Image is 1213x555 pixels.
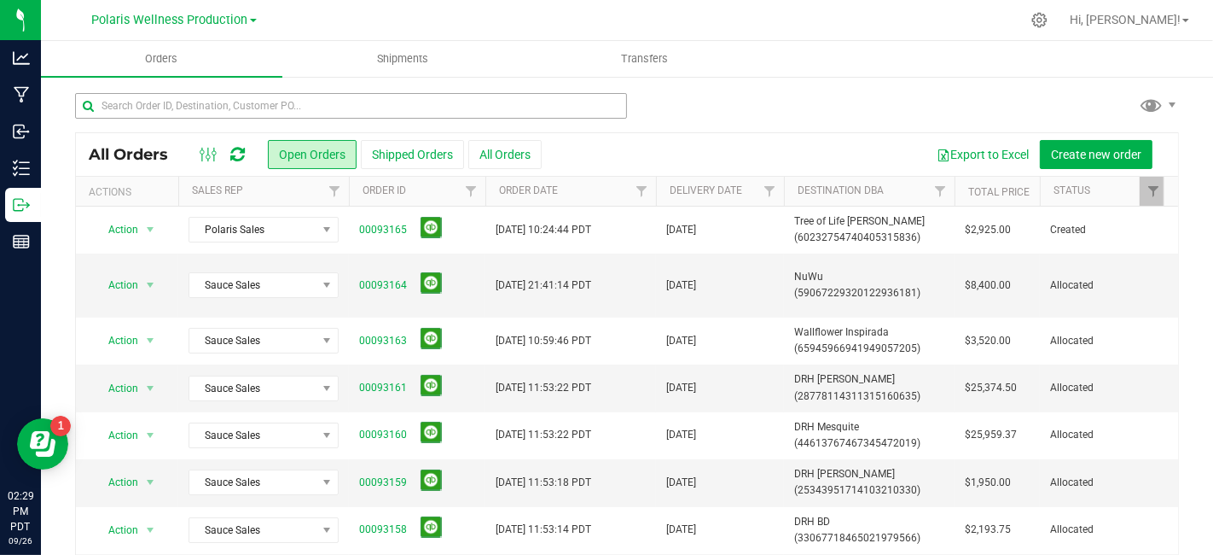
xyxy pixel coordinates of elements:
span: select [140,329,161,353]
span: [DATE] 10:24:44 PDT [496,222,591,238]
span: All Orders [89,145,185,164]
a: Status [1053,184,1090,196]
span: Polaris Wellness Production [92,13,248,27]
span: Orders [123,51,201,67]
span: [DATE] 11:53:22 PDT [496,380,591,396]
span: select [140,424,161,447]
button: Shipped Orders [361,140,464,169]
button: Export to Excel [926,140,1040,169]
p: 09/26 [8,535,33,547]
button: Open Orders [268,140,357,169]
a: Orders [41,41,282,77]
div: Manage settings [1029,12,1050,28]
a: Shipments [282,41,524,77]
iframe: Resource center unread badge [50,416,71,436]
a: 00093165 [359,222,407,238]
a: 00093160 [359,427,407,443]
span: Allocated [1050,475,1158,491]
a: Filter [1140,177,1168,206]
span: Create new order [1051,148,1141,161]
span: Action [93,273,139,297]
span: select [140,218,161,242]
span: Polaris Sales [189,218,316,242]
span: $25,374.50 [965,380,1017,396]
a: 00093158 [359,522,407,538]
span: [DATE] [666,222,696,238]
a: 00093161 [359,380,407,396]
span: Action [93,329,139,353]
span: [DATE] [666,380,696,396]
span: select [140,470,161,494]
span: [DATE] [666,333,696,349]
span: Allocated [1050,427,1158,443]
span: [DATE] 11:53:22 PDT [496,427,591,443]
span: [DATE] 21:41:14 PDT [496,277,591,294]
span: Allocated [1050,333,1158,349]
span: Action [93,518,139,542]
button: Create new order [1040,140,1152,169]
span: DRH Mesquite (44613767467345472019) [794,419,944,452]
input: Search Order ID, Destination, Customer PO... [75,93,627,119]
inline-svg: Outbound [13,196,30,213]
span: DRH [PERSON_NAME] (28778114311315160635) [794,371,944,404]
span: Sauce Sales [189,424,316,447]
span: [DATE] 10:59:46 PDT [496,333,591,349]
span: $25,959.37 [965,427,1017,443]
a: 00093164 [359,277,407,294]
span: [DATE] [666,522,696,538]
span: Allocated [1050,380,1158,396]
a: Order ID [363,184,406,196]
span: $2,193.75 [965,522,1011,538]
inline-svg: Manufacturing [13,86,30,103]
a: Destination DBA [798,184,884,196]
span: Wallflower Inspirada (65945966941949057205) [794,324,944,357]
span: Sauce Sales [189,377,316,400]
span: select [140,518,161,542]
inline-svg: Inbound [13,123,30,140]
span: Allocated [1050,522,1158,538]
a: 00093163 [359,333,407,349]
p: 02:29 PM PDT [8,488,33,535]
span: $3,520.00 [965,333,1011,349]
button: All Orders [468,140,542,169]
span: Action [93,424,139,447]
a: Filter [321,177,349,206]
span: Hi, [PERSON_NAME]! [1070,13,1181,26]
span: [DATE] [666,475,696,491]
a: Order Date [499,184,558,196]
span: [DATE] [666,427,696,443]
a: Filter [457,177,485,206]
a: Sales Rep [192,184,243,196]
span: [DATE] [666,277,696,294]
a: Total Price [968,186,1030,198]
span: Sauce Sales [189,518,316,542]
span: Shipments [355,51,452,67]
span: Allocated [1050,277,1158,294]
inline-svg: Inventory [13,160,30,177]
span: $1,950.00 [965,475,1011,491]
span: Action [93,377,139,400]
a: Filter [756,177,784,206]
span: NuWu (59067229320122936181) [794,269,944,301]
span: $8,400.00 [965,277,1011,294]
inline-svg: Reports [13,233,30,250]
span: select [140,273,161,297]
span: Tree of Life [PERSON_NAME] (60232754740405315836) [794,213,944,246]
div: Actions [89,186,171,198]
span: Created [1050,222,1158,238]
iframe: Resource center [17,418,68,470]
span: Sauce Sales [189,329,316,353]
span: select [140,377,161,400]
span: Transfers [598,51,691,67]
span: DRH BD (33067718465021979566) [794,514,944,546]
a: 00093159 [359,475,407,491]
span: DRH [PERSON_NAME] (25343951714103210330) [794,466,944,499]
inline-svg: Analytics [13,50,30,67]
span: [DATE] 11:53:14 PDT [496,522,591,538]
a: Filter [926,177,955,206]
a: Delivery Date [670,184,742,196]
a: Transfers [524,41,765,77]
span: [DATE] 11:53:18 PDT [496,475,591,491]
span: Action [93,470,139,494]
